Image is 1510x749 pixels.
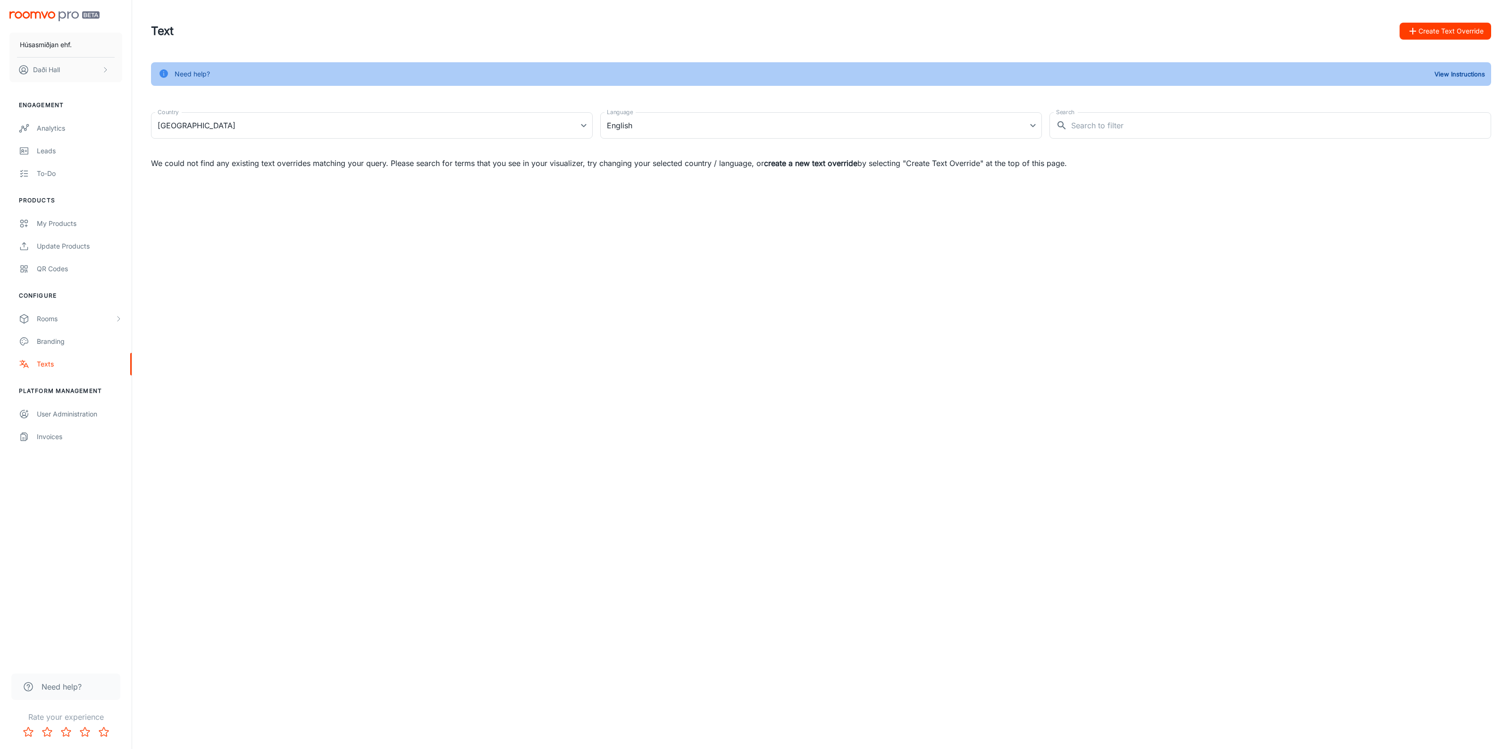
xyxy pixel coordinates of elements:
p: Húsasmiðjan ehf. [20,40,72,50]
button: Húsasmiðjan ehf. [9,33,122,57]
label: Language [607,108,633,116]
input: Search to filter [1071,112,1491,139]
div: English [600,112,1042,139]
p: Daði Hall [33,65,60,75]
div: Analytics [37,123,122,133]
div: Need help? [175,65,210,83]
button: Create Text Override [1400,23,1491,40]
img: Roomvo PRO Beta [9,11,100,21]
strong: create a new text override [764,158,857,168]
div: [GEOGRAPHIC_DATA] [151,112,593,139]
label: Country [158,108,179,116]
h1: Text [151,23,174,40]
div: Leads [37,146,122,156]
p: We could not find any existing text overrides matching your query. Please search for terms that y... [151,158,1491,169]
label: Search [1056,108,1074,116]
button: View Instructions [1432,67,1487,81]
div: To-do [37,168,122,179]
button: Daði Hall [9,58,122,82]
